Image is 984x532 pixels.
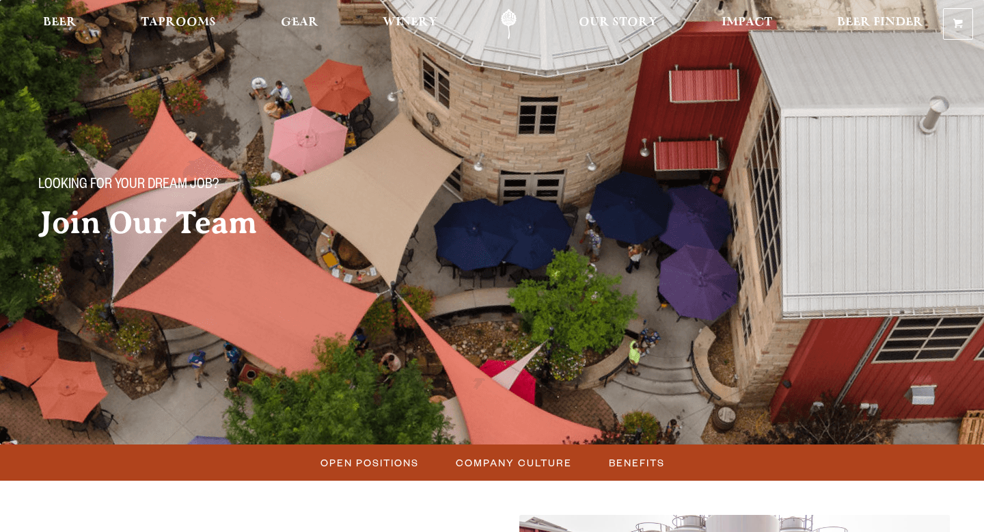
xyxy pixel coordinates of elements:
a: Benefits [601,453,672,473]
a: Taprooms [132,9,225,40]
a: Impact [713,9,781,40]
span: Beer Finder [837,17,923,28]
span: Winery [383,17,437,28]
a: Gear [272,9,327,40]
span: Company Culture [456,453,572,473]
a: Open Positions [312,453,426,473]
span: Benefits [609,453,665,473]
span: Beer [43,17,77,28]
span: Taprooms [141,17,216,28]
a: Our Story [570,9,666,40]
a: Beer [34,9,85,40]
a: Beer Finder [828,9,932,40]
span: Gear [281,17,318,28]
span: Impact [722,17,772,28]
a: Winery [374,9,446,40]
h2: Join Our Team [38,206,465,240]
span: Looking for your dream job? [38,177,219,195]
a: Odell Home [483,9,534,40]
span: Open Positions [320,453,419,473]
span: Our Story [579,17,657,28]
a: Company Culture [448,453,579,473]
